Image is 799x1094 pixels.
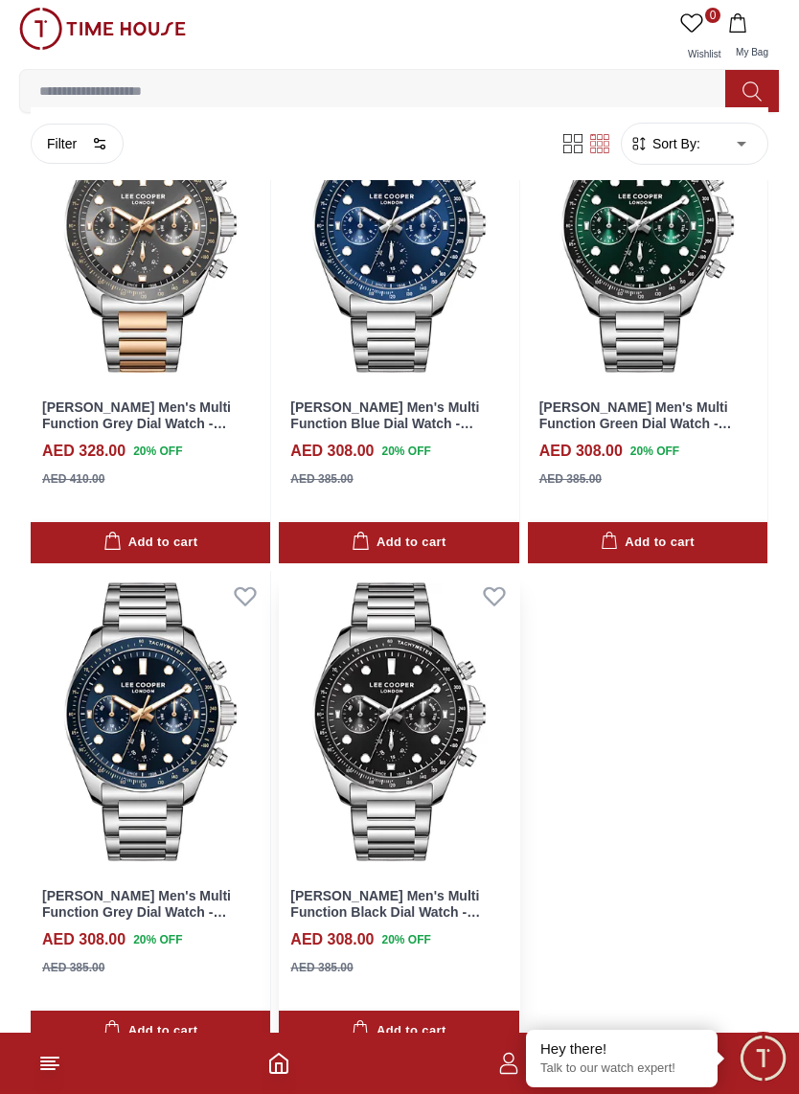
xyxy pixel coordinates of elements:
[676,8,724,69] a: 0Wishlist
[539,399,732,447] a: [PERSON_NAME] Men's Multi Function Green Dial Watch - LC08215.370
[539,440,623,463] h4: AED 308.00
[705,8,720,23] span: 0
[42,440,126,463] h4: AED 328.00
[382,931,431,948] span: 20 % OFF
[267,1052,290,1075] a: Home
[290,928,374,951] h4: AED 308.00
[31,522,270,563] button: Add to cart
[382,443,431,460] span: 20 % OFF
[279,1011,518,1052] button: Add to cart
[133,443,182,460] span: 20 % OFF
[279,522,518,563] button: Add to cart
[649,134,700,153] span: Sort By:
[42,928,126,951] h4: AED 308.00
[31,124,124,164] button: Filter
[539,470,602,488] div: AED 385.00
[601,532,695,554] div: Add to cart
[31,1011,270,1052] button: Add to cart
[103,532,197,554] div: Add to cart
[290,888,480,936] a: [PERSON_NAME] Men's Multi Function Black Dial Watch - LC08215.350
[103,1020,197,1042] div: Add to cart
[290,470,353,488] div: AED 385.00
[42,399,231,447] a: [PERSON_NAME] Men's Multi Function Grey Dial Watch - LC08215.560
[290,399,479,447] a: [PERSON_NAME] Men's Multi Function Blue Dial Watch - LC08215.390
[540,1039,703,1059] div: Hey there!
[629,134,700,153] button: Sort By:
[42,888,231,936] a: [PERSON_NAME] Men's Multi Function Grey Dial Watch - LC08215.360
[290,440,374,463] h4: AED 308.00
[19,8,186,50] img: ...
[279,82,518,384] img: Lee Cooper Men's Multi Function Blue Dial Watch - LC08215.390
[630,443,679,460] span: 20 % OFF
[352,532,445,554] div: Add to cart
[540,1060,703,1077] p: Talk to our watch expert!
[279,571,518,873] img: Lee Cooper Men's Multi Function Black Dial Watch - LC08215.350
[290,959,353,976] div: AED 385.00
[680,49,728,59] span: Wishlist
[42,959,104,976] div: AED 385.00
[528,522,767,563] button: Add to cart
[728,47,776,57] span: My Bag
[31,82,270,384] img: Lee Cooper Men's Multi Function Grey Dial Watch - LC08215.560
[528,82,767,384] img: Lee Cooper Men's Multi Function Green Dial Watch - LC08215.370
[42,470,104,488] div: AED 410.00
[133,931,182,948] span: 20 % OFF
[352,1020,445,1042] div: Add to cart
[31,571,270,873] img: Lee Cooper Men's Multi Function Grey Dial Watch - LC08215.360
[724,8,780,69] button: My Bag
[737,1032,789,1084] div: Chat Widget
